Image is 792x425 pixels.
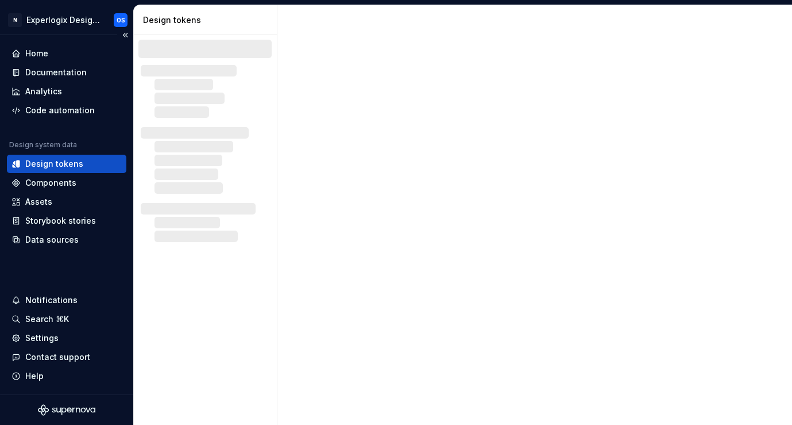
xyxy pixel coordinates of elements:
div: Analytics [25,86,62,97]
div: Components [25,177,76,189]
a: Code automation [7,101,126,120]
button: Search ⌘K [7,310,126,328]
div: Storybook stories [25,215,96,227]
a: Settings [7,329,126,347]
div: Data sources [25,234,79,246]
div: Settings [25,332,59,344]
button: NExperlogix Design SystemOS [2,7,131,32]
a: Home [7,44,126,63]
button: Notifications [7,291,126,309]
div: Experlogix Design System [26,14,100,26]
div: Code automation [25,105,95,116]
div: Design tokens [25,158,83,170]
div: Search ⌘K [25,313,69,325]
a: Assets [7,193,126,211]
div: Design system data [9,140,77,150]
div: Home [25,48,48,59]
div: Design tokens [143,14,272,26]
a: Design tokens [7,155,126,173]
div: Notifications [25,294,78,306]
div: Assets [25,196,52,208]
svg: Supernova Logo [38,404,95,416]
div: N [8,13,22,27]
div: Contact support [25,351,90,363]
div: Help [25,370,44,382]
button: Collapse sidebar [117,27,133,43]
a: Data sources [7,231,126,249]
a: Components [7,174,126,192]
a: Documentation [7,63,126,82]
button: Contact support [7,348,126,366]
a: Analytics [7,82,126,101]
div: Documentation [25,67,87,78]
div: OS [117,16,125,25]
button: Help [7,367,126,385]
a: Storybook stories [7,212,126,230]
